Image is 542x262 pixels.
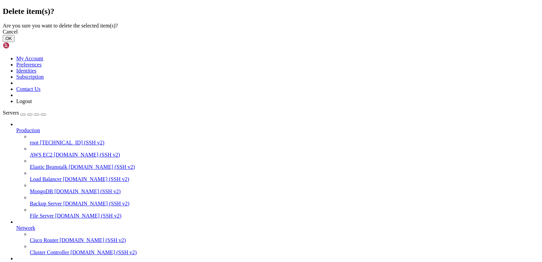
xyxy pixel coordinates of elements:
[3,8,5,14] div: (0, 1)
[30,158,539,170] li: Elastic Beanstalk [DOMAIN_NAME] (SSH v2)
[3,7,539,16] h2: Delete item(s)?
[3,29,539,35] div: Cancel
[3,35,15,42] button: OK
[3,110,19,116] span: Servers
[30,182,539,195] li: MongoDB [DOMAIN_NAME] (SSH v2)
[16,68,37,74] a: Identities
[63,176,129,182] span: [DOMAIN_NAME] (SSH v2)
[54,152,120,158] span: [DOMAIN_NAME] (SSH v2)
[16,219,539,256] li: Network
[30,207,539,219] li: File Server [DOMAIN_NAME] (SSH v2)
[30,231,539,243] li: Cisco Router [DOMAIN_NAME] (SSH v2)
[30,164,67,170] span: Elastic Beanstalk
[30,140,39,145] span: root
[16,56,43,61] a: My Account
[70,249,137,255] span: [DOMAIN_NAME] (SSH v2)
[30,152,53,158] span: AWS EC2
[30,195,539,207] li: Backup Server [DOMAIN_NAME] (SSH v2)
[3,110,46,116] a: Servers
[16,74,44,80] a: Subscription
[3,23,539,29] div: Are you sure you want to delete the selected item(s)?
[30,201,62,206] span: Backup Server
[16,225,539,231] a: Network
[30,237,539,243] a: Cisco Router [DOMAIN_NAME] (SSH v2)
[69,164,135,170] span: [DOMAIN_NAME] (SSH v2)
[30,237,58,243] span: Cisco Router
[16,225,35,231] span: Network
[3,42,42,49] img: Shellngn
[30,213,54,219] span: File Server
[54,188,121,194] span: [DOMAIN_NAME] (SSH v2)
[16,127,40,133] span: Production
[30,188,53,194] span: MongoDB
[16,127,539,134] a: Production
[30,243,539,256] li: Cluster Controller [DOMAIN_NAME] (SSH v2)
[63,201,130,206] span: [DOMAIN_NAME] (SSH v2)
[16,62,42,67] a: Preferences
[30,164,539,170] a: Elastic Beanstalk [DOMAIN_NAME] (SSH v2)
[30,249,69,255] span: Cluster Controller
[16,86,41,92] a: Contact Us
[30,170,539,182] li: Load Balancer [DOMAIN_NAME] (SSH v2)
[30,249,539,256] a: Cluster Controller [DOMAIN_NAME] (SSH v2)
[30,201,539,207] a: Backup Server [DOMAIN_NAME] (SSH v2)
[30,176,62,182] span: Load Balancer
[60,237,126,243] span: [DOMAIN_NAME] (SSH v2)
[3,3,454,8] x-row: FATAL ERROR: Connection refused
[30,188,539,195] a: MongoDB [DOMAIN_NAME] (SSH v2)
[30,152,539,158] a: AWS EC2 [DOMAIN_NAME] (SSH v2)
[30,213,539,219] a: File Server [DOMAIN_NAME] (SSH v2)
[55,213,122,219] span: [DOMAIN_NAME] (SSH v2)
[30,176,539,182] a: Load Balancer [DOMAIN_NAME] (SSH v2)
[30,140,539,146] a: root [TECHNICAL_ID] (SSH v2)
[30,134,539,146] li: root [TECHNICAL_ID] (SSH v2)
[40,140,104,145] span: [TECHNICAL_ID] (SSH v2)
[30,146,539,158] li: AWS EC2 [DOMAIN_NAME] (SSH v2)
[16,121,539,219] li: Production
[16,98,32,104] a: Logout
